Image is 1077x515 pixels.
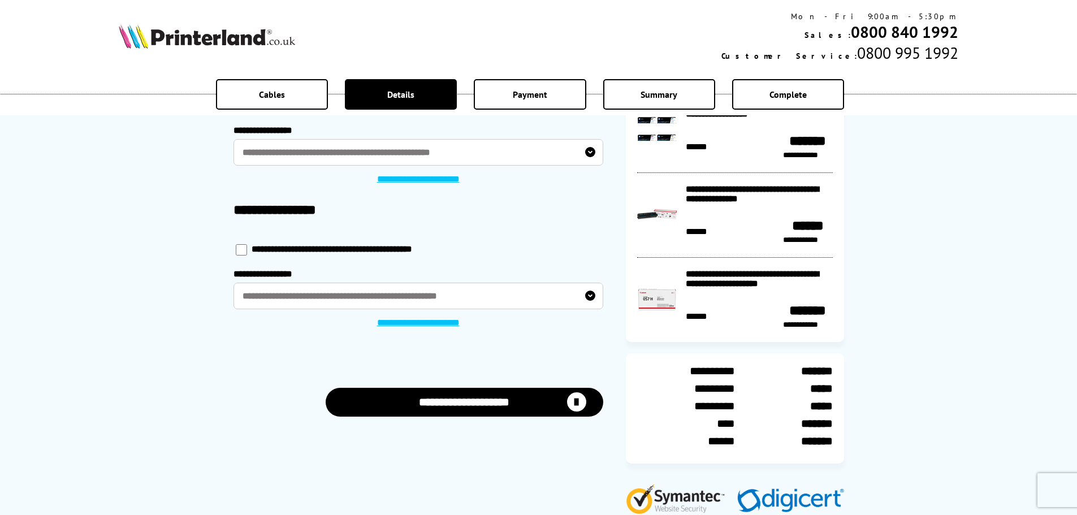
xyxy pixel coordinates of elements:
[851,21,958,42] a: 0800 840 1992
[804,30,851,40] span: Sales:
[387,89,414,100] span: Details
[857,42,958,63] span: 0800 995 1992
[513,89,547,100] span: Payment
[769,89,807,100] span: Complete
[641,89,677,100] span: Summary
[721,11,958,21] div: Mon - Fri 9:00am - 5:30pm
[259,89,285,100] span: Cables
[721,51,857,61] span: Customer Service:
[119,24,295,49] img: Printerland Logo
